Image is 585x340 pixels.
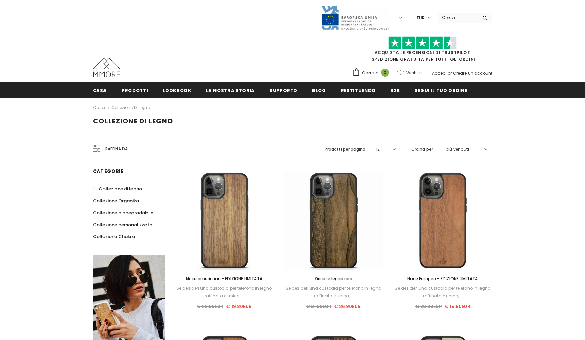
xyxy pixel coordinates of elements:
[93,221,152,228] span: Collezione personalizzata
[93,58,120,77] img: Casi MMORE
[415,303,442,310] span: € 26.90EUR
[314,276,352,282] span: Ziricote legno raro
[376,146,380,153] span: 12
[341,87,376,94] span: Restituendo
[390,82,400,98] a: B2B
[206,82,255,98] a: La nostra storia
[321,5,389,30] img: Javni Razpis
[175,275,274,283] a: Noce americana - EDIZIONE LIMITATA
[438,13,477,23] input: Search Site
[93,183,142,195] a: Collezione di legno
[445,303,470,310] span: € 19.80EUR
[325,146,365,153] label: Prodotti per pagina
[226,303,252,310] span: € 19.80EUR
[390,87,400,94] span: B2B
[388,36,457,50] img: Fidati di Pilot Stars
[99,186,142,192] span: Collezione di legno
[415,82,467,98] a: Segui il tuo ordine
[432,70,447,76] a: Accedi
[362,70,378,77] span: Carrello
[393,275,492,283] a: Noce Europeo - EDIZIONE LIMITATA
[381,69,389,77] span: 0
[93,104,105,112] a: Casa
[269,82,297,98] a: supporto
[93,219,152,231] a: Collezione personalizzata
[163,82,191,98] a: Lookbook
[93,233,135,240] span: Collezione Chakra
[197,303,223,310] span: € 26.90EUR
[284,275,383,283] a: Ziricote legno raro
[93,198,139,204] span: Collezione Organika
[122,87,148,94] span: Prodotti
[415,87,467,94] span: Segui il tuo ordine
[269,87,297,94] span: supporto
[93,168,124,175] span: Categorie
[93,87,107,94] span: Casa
[93,209,153,216] span: Collezione biodegradabile
[352,39,492,62] span: SPEDIZIONE GRATUITA PER TUTTI GLI ORDINI
[375,50,470,55] a: Acquista le recensioni di TrustPilot
[93,82,107,98] a: Casa
[312,87,326,94] span: Blog
[284,285,383,300] div: Se desideri una custodia per telefono in legno raffinata e unica,...
[321,15,389,21] a: Javni Razpis
[306,303,331,310] span: € 31.90EUR
[444,146,469,153] span: I più venduti
[406,70,424,77] span: Wish List
[417,15,425,22] span: EUR
[397,67,424,79] a: Wish List
[448,70,452,76] span: or
[175,285,274,300] div: Se desideri una custodia per telefono in legno raffinata e unica,...
[111,105,151,110] a: Collezione di legno
[411,146,433,153] label: Ordina per
[186,276,262,282] span: Noce americana - EDIZIONE LIMITATA
[93,231,135,243] a: Collezione Chakra
[341,82,376,98] a: Restituendo
[453,70,492,76] a: Creare un account
[312,82,326,98] a: Blog
[334,303,361,310] span: € 26.90EUR
[393,285,492,300] div: Se desideri una custodia per telefono in legno raffinata e unica,...
[93,195,139,207] a: Collezione Organika
[407,276,478,282] span: Noce Europeo - EDIZIONE LIMITATA
[93,116,173,126] span: Collezione di legno
[163,87,191,94] span: Lookbook
[122,82,148,98] a: Prodotti
[352,68,392,78] a: Carrello 0
[93,207,153,219] a: Collezione biodegradabile
[105,145,128,153] span: Raffina da
[206,87,255,94] span: La nostra storia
